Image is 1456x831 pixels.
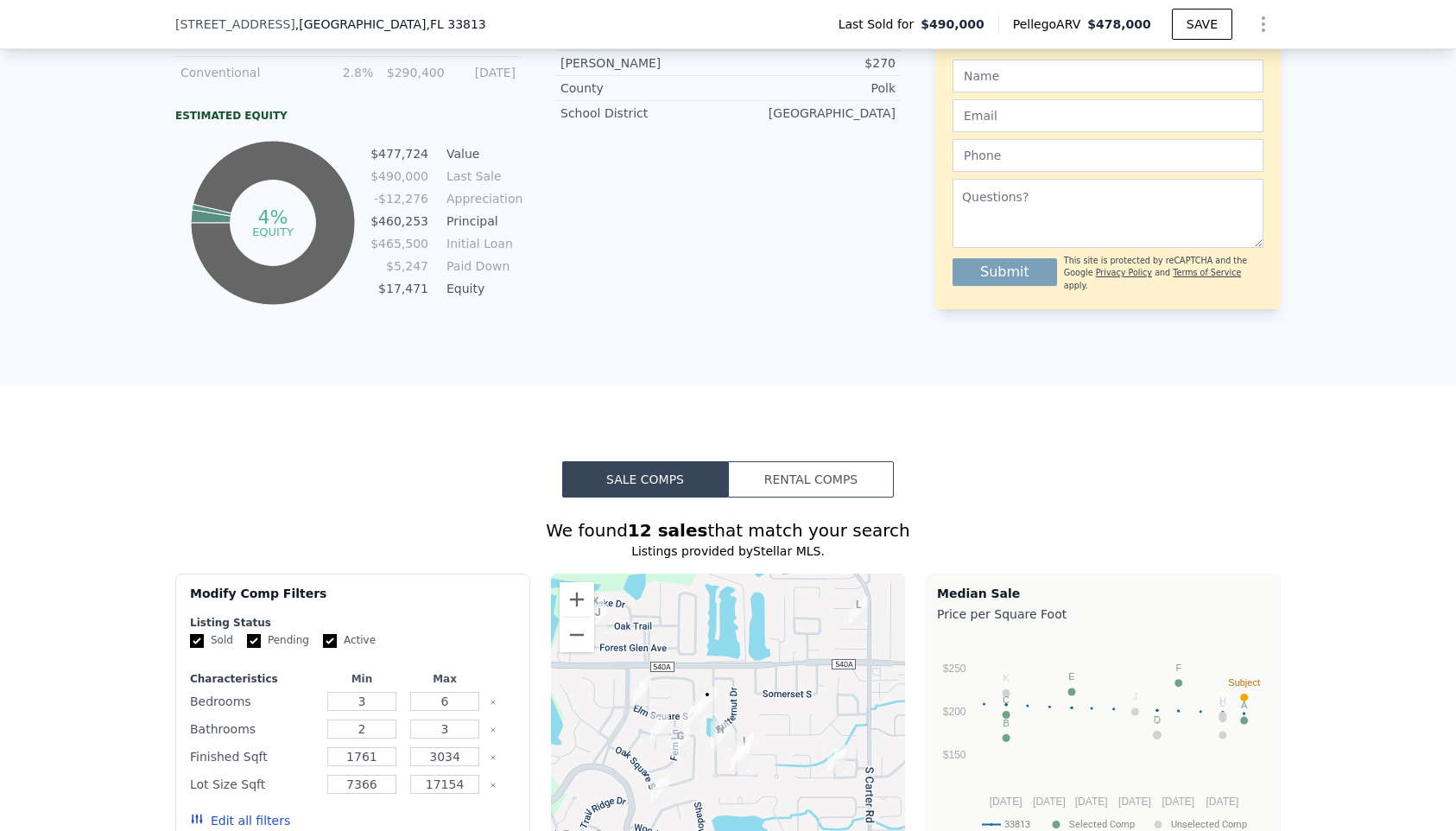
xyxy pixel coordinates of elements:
div: [DATE] [455,64,516,81]
tspan: equity [252,225,294,238]
label: Active [323,633,376,648]
button: Submit [953,258,1057,286]
div: 317 Oak Trl [588,604,607,633]
text: [DATE] [1033,796,1066,808]
div: 704 Butternut Pl [731,742,750,771]
label: Pending [247,633,309,648]
button: SAVE [1172,9,1232,40]
input: Name [953,60,1263,92]
div: County [560,79,728,97]
button: Zoom in [560,582,594,617]
div: 914 Christina Chase Dr [827,745,846,774]
button: Clear [490,699,497,706]
text: $250 [943,663,966,675]
div: Conventional [180,64,302,81]
span: [STREET_ADDRESS] [175,16,295,33]
td: $465,500 [370,234,429,253]
text: Subject [1228,677,1260,688]
div: Finished Sqft [190,745,317,769]
div: $270 [728,54,896,72]
text: F [1175,663,1181,673]
div: Bathrooms [190,717,317,741]
div: 153 Shadow Ln [650,775,669,804]
text: $200 [943,706,966,718]
div: [PERSON_NAME] [560,54,728,72]
tspan: 4% [257,206,288,228]
div: 934 Point View Ln [849,596,868,625]
div: 118 Oak Sq N [650,713,669,742]
text: [DATE] [990,796,1022,808]
button: Edit all filters [190,812,290,829]
text: J [1133,691,1138,701]
span: , FL 33813 [426,17,485,31]
div: Listings provided by Stellar MLS . [175,542,1281,560]
input: Email [953,99,1263,132]
div: 709 Sagewood Dr [735,733,754,762]
span: Last Sold for [839,16,921,33]
div: 103 Oak Sq N [683,701,702,731]
div: Characteristics [190,672,317,686]
a: Terms of Service [1173,268,1241,277]
div: Estimated Equity [175,109,521,123]
a: Privacy Policy [1096,268,1152,277]
text: [DATE] [1162,796,1194,808]
span: Pellego ARV [1013,16,1088,33]
div: [GEOGRAPHIC_DATA] [728,105,896,122]
div: School District [560,105,728,122]
text: [DATE] [1075,796,1108,808]
text: G [1154,715,1162,726]
span: $478,000 [1087,17,1151,31]
div: Lot Size Sqft [190,772,317,796]
td: $490,000 [370,167,429,186]
text: [DATE] [1206,796,1239,808]
button: Zoom out [560,618,594,652]
div: We found that match your search [175,518,1281,542]
text: K [1003,673,1010,683]
label: Sold [190,633,233,648]
div: This site is protected by reCAPTCHA and the Google and apply. [1064,255,1263,292]
text: Unselected Comp [1171,819,1247,830]
div: Bedrooms [190,689,317,714]
button: Clear [490,726,497,733]
strong: 12 sales [628,520,708,541]
div: Median Sale [937,585,1269,602]
div: Listing Status [190,616,516,630]
text: Selected Comp [1069,819,1135,830]
text: E [1068,671,1074,682]
span: , [GEOGRAPHIC_DATA] [295,16,486,33]
input: Pending [247,634,261,648]
td: Initial Loan [443,234,521,253]
button: Show Options [1246,7,1281,41]
td: $460,253 [370,212,429,231]
button: Clear [490,782,497,789]
td: Value [443,144,521,163]
td: Last Sale [443,167,521,186]
div: 6406 Butternut Dr [711,721,730,751]
td: $477,724 [370,144,429,163]
div: 6241 Elm Sq W [632,676,651,706]
text: $150 [943,749,966,761]
div: 318 Oak Trl [586,593,605,622]
span: $490,000 [921,16,984,33]
div: Max [407,672,483,686]
text: 33813 [1004,819,1030,830]
text: L [1220,698,1225,708]
td: Paid Down [443,257,521,276]
button: Rental Comps [728,461,894,498]
td: $17,471 [370,279,429,298]
input: Sold [190,634,204,648]
text: C [1003,695,1010,705]
div: 6309 Thousand Oaks Dr [698,686,717,715]
div: Min [324,672,400,686]
td: -$12,276 [370,189,429,208]
td: Appreciation [443,189,521,208]
div: $290,400 [383,64,444,81]
text: I [1221,714,1224,725]
button: Sale Comps [562,461,728,498]
td: Equity [443,279,521,298]
div: Modify Comp Filters [190,585,516,616]
div: Polk [728,79,896,97]
input: Phone [953,139,1263,172]
div: 2.8% [313,64,373,81]
text: A [1241,700,1248,710]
